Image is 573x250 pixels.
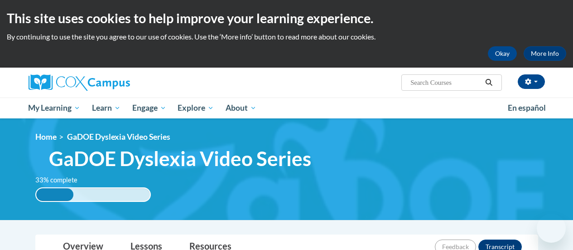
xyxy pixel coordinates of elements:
span: GaDOE Dyslexia Video Series [67,132,170,142]
span: En español [508,103,546,113]
a: Learn [86,98,126,118]
iframe: Button to launch messaging window [537,214,566,243]
input: Search Courses [409,77,482,88]
label: 33% complete [35,175,87,185]
a: Cox Campus [29,74,192,91]
img: Cox Campus [29,74,130,91]
span: About [226,103,256,113]
a: About [220,98,262,118]
button: Okay [488,46,517,61]
div: 33% complete [36,188,74,201]
span: Learn [92,103,120,113]
span: Explore [178,103,214,113]
a: Engage [126,98,172,118]
a: En español [502,98,552,118]
button: Search [482,77,496,88]
a: Home [35,132,57,142]
a: Explore [172,98,220,118]
a: My Learning [23,98,87,118]
span: My Learning [28,103,80,113]
button: Account Settings [518,74,545,89]
span: Engage [132,103,166,113]
h2: This site uses cookies to help improve your learning experience. [7,9,566,27]
a: More Info [524,46,566,61]
p: By continuing to use the site you agree to our use of cookies. Use the ‘More info’ button to read... [7,32,566,42]
div: Main menu [22,98,552,118]
span: GaDOE Dyslexia Video Series [49,147,311,171]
